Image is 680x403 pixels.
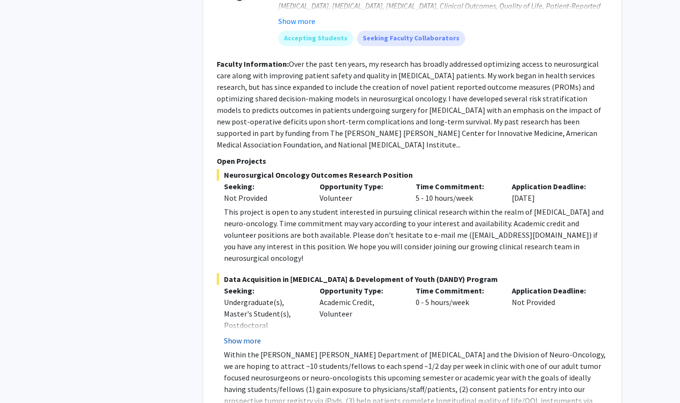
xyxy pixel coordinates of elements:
[224,285,306,296] p: Seeking:
[312,181,408,204] div: Volunteer
[224,296,306,377] div: Undergraduate(s), Master's Student(s), Postdoctoral Researcher(s) / Research Staff, Medical Resid...
[320,285,401,296] p: Opportunity Type:
[217,59,289,69] b: Faculty Information:
[224,192,306,204] div: Not Provided
[7,360,41,396] iframe: Chat
[512,181,593,192] p: Application Deadline:
[312,285,408,346] div: Academic Credit, Volunteer
[224,206,608,264] div: This project is open to any student interested in pursuing clinical research within the realm of ...
[278,15,315,27] button: Show more
[512,285,593,296] p: Application Deadline:
[217,155,608,167] p: Open Projects
[408,285,505,346] div: 0 - 5 hours/week
[320,181,401,192] p: Opportunity Type:
[505,181,601,204] div: [DATE]
[217,59,601,149] fg-read-more: Over the past ten years, my research has broadly addressed optimizing access to neurosurgical car...
[357,31,465,46] mat-chip: Seeking Faculty Collaborators
[217,169,608,181] span: Neurosurgical Oncology Outcomes Research Position
[416,285,497,296] p: Time Commitment:
[217,273,608,285] span: Data Acquisition in [MEDICAL_DATA] & Development of Youth (DANDY) Program
[416,181,497,192] p: Time Commitment:
[224,335,261,346] button: Show more
[505,285,601,346] div: Not Provided
[224,181,306,192] p: Seeking:
[278,31,353,46] mat-chip: Accepting Students
[408,181,505,204] div: 5 - 10 hours/week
